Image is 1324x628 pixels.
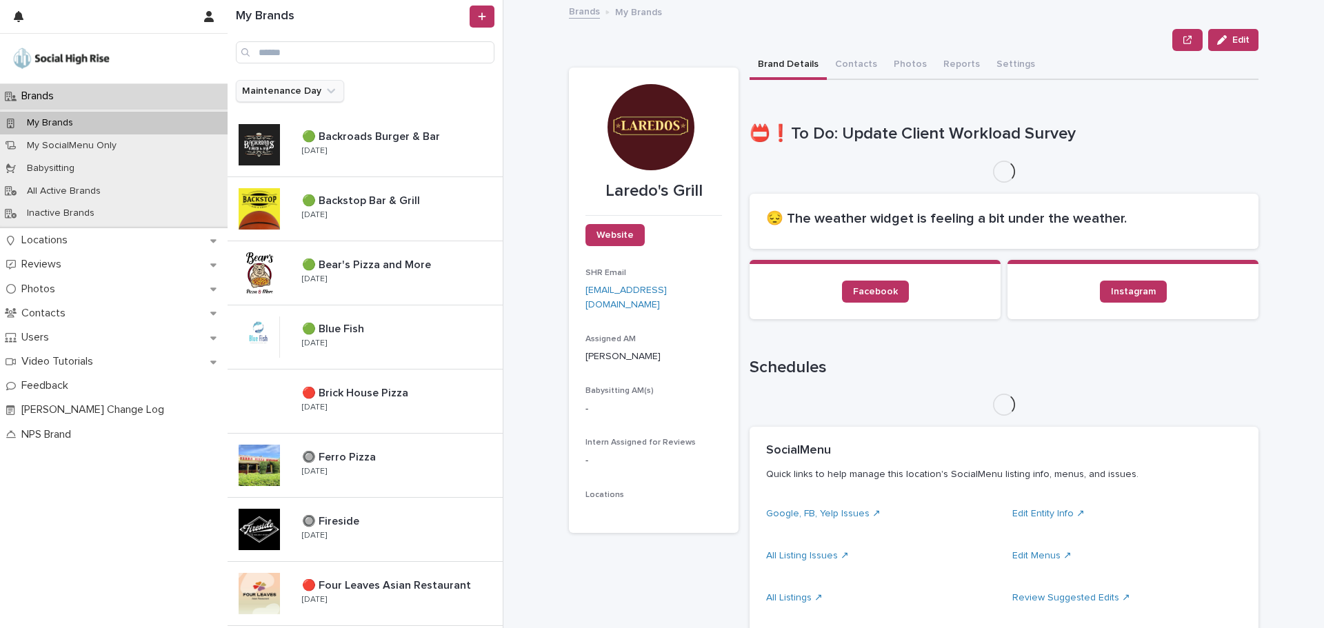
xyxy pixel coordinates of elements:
p: Contacts [16,307,77,320]
a: Edit Menus ↗ [1012,551,1072,560]
p: NPS Brand [16,428,82,441]
p: My Brands [615,3,662,19]
p: 🔘 Fireside [302,512,362,528]
span: Intern Assigned for Reviews [585,438,696,447]
p: My SocialMenu Only [16,140,128,152]
a: Brands [569,3,600,19]
p: [DATE] [302,274,327,284]
button: Edit [1208,29,1258,51]
p: Video Tutorials [16,355,104,368]
a: 🔴 Brick House Pizza🔴 Brick House Pizza [DATE] [228,369,503,434]
span: Edit [1232,35,1250,45]
button: Maintenance Day [236,80,344,102]
p: [DATE] [302,146,327,156]
a: 🔘 Ferro Pizza🔘 Ferro Pizza [DATE] [228,434,503,498]
p: 🟢 Bear's Pizza and More [302,256,434,272]
a: Edit Entity Info ↗ [1012,509,1085,518]
span: Assigned AM [585,335,636,343]
h1: Schedules [750,358,1258,378]
p: My Brands [16,117,84,129]
a: Instagram [1100,281,1167,303]
a: 🟢 Bear's Pizza and More🟢 Bear's Pizza and More [DATE] [228,241,503,305]
a: Google, FB, Yelp Issues ↗ [766,509,881,518]
p: Users [16,331,60,344]
input: Search [236,41,494,63]
a: 🟢 Blue Fish🟢 Blue Fish [DATE] [228,305,503,369]
p: 🟢 Backroads Burger & Bar [302,128,443,143]
p: [PERSON_NAME] Change Log [16,403,175,416]
a: All Listing Issues ↗ [766,551,849,560]
span: SHR Email [585,269,626,277]
p: Locations [16,234,79,247]
h2: 😔 The weather widget is feeling a bit under the weather. [766,210,1242,227]
p: 🟢 Blue Fish [302,320,367,336]
a: 🔘 Fireside🔘 Fireside [DATE] [228,498,503,562]
h2: SocialMenu [766,443,831,458]
button: Reports [935,51,988,80]
p: Inactive Brands [16,207,106,219]
span: Facebook [853,287,898,296]
a: 🔴 Four Leaves Asian Restaurant🔴 Four Leaves Asian Restaurant [DATE] [228,562,503,626]
p: [DATE] [302,403,327,412]
p: [DATE] [302,210,327,220]
p: [DATE] [302,338,327,348]
p: 🔴 Four Leaves Asian Restaurant [302,576,474,592]
img: o5DnuTxEQV6sW9jFYBBf [11,45,112,72]
h1: 📛❗To Do: Update Client Workload Survey [750,124,1258,144]
button: Settings [988,51,1043,80]
span: Instagram [1111,287,1156,296]
a: 🟢 Backstop Bar & Grill🟢 Backstop Bar & Grill [DATE] [228,177,503,241]
p: Quick links to help manage this location's SocialMenu listing info, menus, and issues. [766,468,1236,480]
p: [DATE] [302,531,327,540]
p: Photos [16,283,66,296]
p: All Active Brands [16,185,112,197]
p: 🔴 Brick House Pizza [302,384,411,400]
a: 🟢 Backroads Burger & Bar🟢 Backroads Burger & Bar [DATE] [228,113,503,177]
p: [PERSON_NAME] [585,350,722,364]
p: - [585,402,722,416]
a: Website [585,224,645,246]
p: [DATE] [302,467,327,476]
p: Laredo's Grill [585,181,722,201]
a: Review Suggested Edits ↗ [1012,593,1130,602]
p: 🟢 Backstop Bar & Grill [302,192,423,207]
button: Brand Details [750,51,827,80]
span: Locations [585,491,624,499]
p: 🔘 Ferro Pizza [302,448,379,464]
a: All Listings ↗ [766,593,823,602]
p: Brands [16,90,65,103]
button: Photos [885,51,935,80]
p: [DATE] [302,595,327,605]
p: Reviews [16,258,72,271]
a: Facebook [842,281,909,303]
a: [EMAIL_ADDRESS][DOMAIN_NAME] [585,285,667,310]
h1: My Brands [236,9,467,24]
span: Babysitting AM(s) [585,387,654,395]
button: Contacts [827,51,885,80]
p: - [585,454,722,468]
p: Babysitting [16,163,86,174]
span: Website [596,230,634,240]
p: Feedback [16,379,79,392]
